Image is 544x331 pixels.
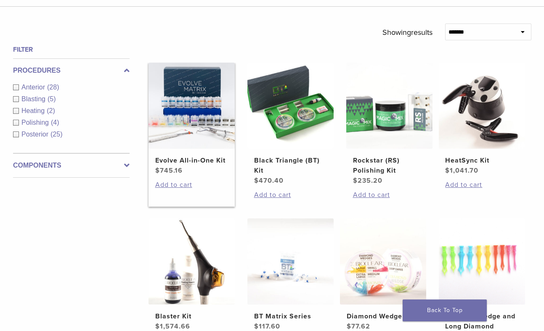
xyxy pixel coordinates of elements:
label: Procedures [13,66,130,76]
a: Add to cart: “Rockstar (RS) Polishing Kit” [353,190,426,200]
h2: Diamond Wedge Kits [347,311,420,321]
span: $ [353,176,358,185]
div: v 4.0.25 [24,13,41,20]
span: (28) [47,84,59,91]
a: HeatSync KitHeatSync Kit $1,041.70 [439,63,525,176]
img: logo_orange.svg [13,13,20,20]
span: (2) [47,107,55,114]
span: $ [445,166,450,175]
img: Diamond Wedge Kits [340,218,426,305]
span: (4) [51,119,59,126]
div: Keywords by Traffic [93,50,142,55]
img: HeatSync Kit [439,63,525,149]
a: Add to cart: “HeatSync Kit” [445,180,518,190]
div: Domain Overview [32,50,75,55]
span: (5) [48,95,56,102]
span: Blasting [21,95,48,102]
img: Diamond Wedge and Long Diamond Wedge [439,218,525,305]
span: (25) [50,131,62,138]
span: $ [347,322,351,331]
img: Blaster Kit [149,218,235,305]
a: Add to cart: “Black Triangle (BT) Kit” [254,190,327,200]
a: Black Triangle (BT) KitBlack Triangle (BT) Kit $470.40 [247,63,334,186]
bdi: 1,574.66 [155,322,190,331]
a: Back To Top [403,299,487,321]
h2: Blaster Kit [155,311,228,321]
label: Components [13,160,130,171]
img: Rockstar (RS) Polishing Kit [346,63,433,149]
p: Showing results [382,24,433,41]
img: Evolve All-in-One Kit [149,63,235,149]
bdi: 1,041.70 [445,166,478,175]
img: tab_domain_overview_orange.svg [23,49,29,55]
span: Heating [21,107,47,114]
h4: Filter [13,45,130,55]
bdi: 117.60 [254,322,280,331]
h2: Evolve All-in-One Kit [155,155,228,165]
h2: Rockstar (RS) Polishing Kit [353,155,426,176]
bdi: 235.20 [353,176,382,185]
img: Black Triangle (BT) Kit [247,63,334,149]
div: Domain: [DOMAIN_NAME] [22,22,93,29]
span: Polishing [21,119,51,126]
a: Rockstar (RS) Polishing KitRockstar (RS) Polishing Kit $235.20 [346,63,433,186]
a: Add to cart: “Evolve All-in-One Kit” [155,180,228,190]
span: $ [155,166,160,175]
h2: HeatSync Kit [445,155,518,165]
span: $ [155,322,160,331]
span: Anterior [21,84,47,91]
img: website_grey.svg [13,22,20,29]
span: $ [254,322,259,331]
bdi: 745.16 [155,166,183,175]
img: BT Matrix Series [247,218,334,305]
span: $ [254,176,259,185]
h2: Black Triangle (BT) Kit [254,155,327,176]
bdi: 77.62 [347,322,370,331]
bdi: 470.40 [254,176,284,185]
span: Posterior [21,131,50,138]
h2: BT Matrix Series [254,311,327,321]
a: Evolve All-in-One KitEvolve All-in-One Kit $745.16 [149,63,235,176]
img: tab_keywords_by_traffic_grey.svg [84,49,90,55]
